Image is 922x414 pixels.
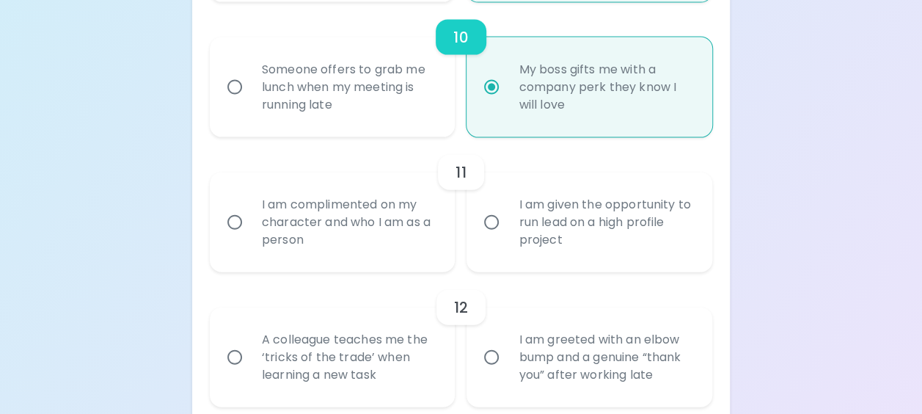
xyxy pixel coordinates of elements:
[210,137,712,272] div: choice-group-check
[455,161,466,184] h6: 11
[454,296,468,319] h6: 12
[507,313,704,402] div: I am greeted with an elbow bump and a genuine “thank you” after working late
[507,43,704,131] div: My boss gifts me with a company perk they know I will love
[210,272,712,407] div: choice-group-check
[250,313,447,402] div: A colleague teaches me the ‘tricks of the trade’ when learning a new task
[210,2,712,137] div: choice-group-check
[250,43,447,131] div: Someone offers to grab me lunch when my meeting is running late
[453,26,468,49] h6: 10
[250,178,447,266] div: I am complimented on my character and who I am as a person
[507,178,704,266] div: I am given the opportunity to run lead on a high profile project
